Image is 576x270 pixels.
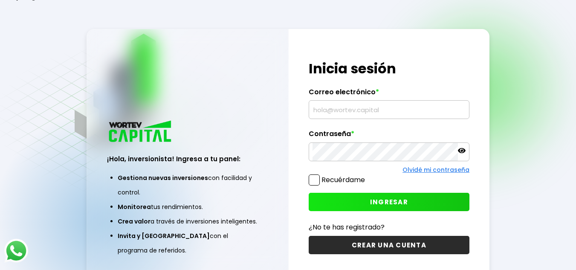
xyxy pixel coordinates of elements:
h1: Inicia sesión [309,58,469,79]
img: logo_wortev_capital [107,119,174,145]
label: Correo electrónico [309,88,469,101]
a: ¿No te has registrado?CREAR UNA CUENTA [309,222,469,254]
span: Gestiona nuevas inversiones [118,174,208,182]
span: Crea valor [118,217,151,226]
li: con facilidad y control. [118,171,258,200]
h3: ¡Hola, inversionista! Ingresa a tu panel: [107,154,268,164]
a: Olvidé mi contraseña [402,165,469,174]
button: INGRESAR [309,193,469,211]
li: a través de inversiones inteligentes. [118,214,258,229]
label: Contraseña [309,130,469,142]
li: tus rendimientos. [118,200,258,214]
li: con el programa de referidos. [118,229,258,258]
span: INGRESAR [370,197,408,206]
img: logos_whatsapp-icon.242b2217.svg [4,239,28,263]
label: Recuérdame [321,175,365,185]
input: hola@wortev.capital [313,101,466,119]
button: CREAR UNA CUENTA [309,236,469,254]
p: ¿No te has registrado? [309,222,469,232]
span: Invita y [GEOGRAPHIC_DATA] [118,232,210,240]
span: Monitorea [118,203,151,211]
